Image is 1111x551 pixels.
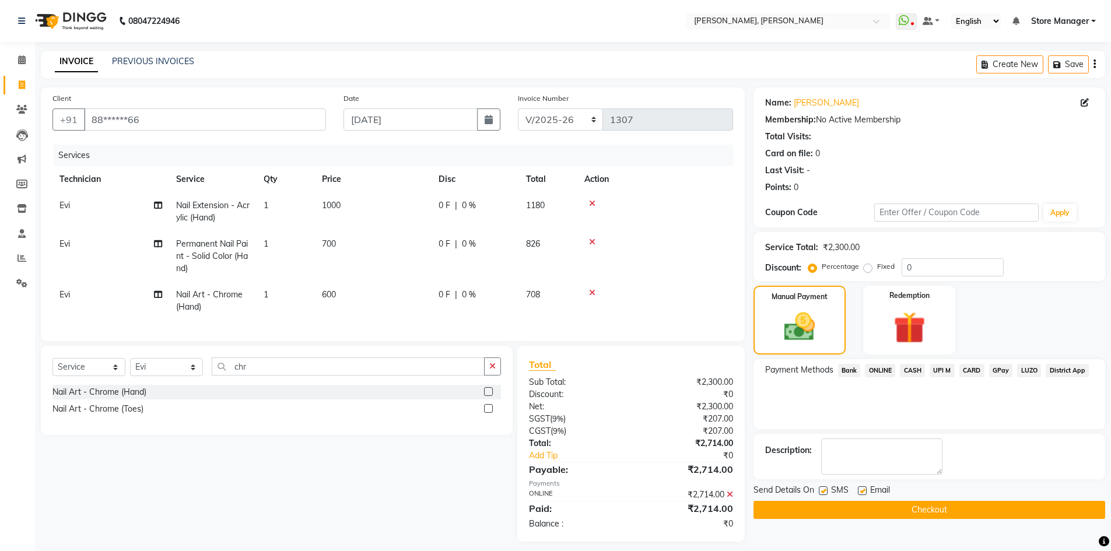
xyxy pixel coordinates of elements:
div: Coupon Code [765,206,875,219]
div: ₹207.00 [631,425,742,437]
input: Search or Scan [212,357,485,375]
th: Total [519,166,577,192]
input: Enter Offer / Coupon Code [874,203,1039,222]
button: +91 [52,108,85,131]
span: 1180 [526,200,545,210]
th: Price [315,166,432,192]
div: Nail Art - Chrome (Toes) [52,403,143,415]
label: Client [52,93,71,104]
label: Invoice Number [518,93,569,104]
label: Date [344,93,359,104]
span: 1 [264,238,268,249]
div: 0 [815,148,820,160]
span: 0 % [462,238,476,250]
span: 708 [526,289,540,300]
div: ( ) [520,413,631,425]
span: Evi [59,200,70,210]
span: SGST [529,413,550,424]
img: logo [30,5,110,37]
span: 0 F [439,289,450,301]
div: ₹2,300.00 [631,401,742,413]
span: Bank [838,364,861,377]
div: Discount: [520,388,631,401]
label: Percentage [822,261,859,272]
span: 0 % [462,199,476,212]
span: SMS [831,484,849,499]
label: Fixed [877,261,895,272]
div: ₹2,714.00 [631,437,742,450]
b: 08047224946 [128,5,180,37]
div: Name: [765,97,791,109]
div: Discount: [765,262,801,274]
div: Last Visit: [765,164,804,177]
img: _cash.svg [774,309,825,345]
span: 9% [552,414,563,423]
button: Checkout [753,501,1105,519]
span: District App [1046,364,1089,377]
div: ₹2,300.00 [631,376,742,388]
div: ₹0 [650,450,742,462]
div: Sub Total: [520,376,631,388]
span: GPay [989,364,1013,377]
span: 1000 [322,200,341,210]
th: Disc [432,166,519,192]
span: 600 [322,289,336,300]
th: Action [577,166,733,192]
div: Description: [765,444,812,457]
span: Nail Extension - Acrylic (Hand) [176,200,250,223]
span: Store Manager [1031,15,1089,27]
div: Balance : [520,518,631,530]
span: Total [529,359,556,371]
div: ( ) [520,425,631,437]
span: 9% [553,426,564,436]
span: | [455,289,457,301]
div: Card on file: [765,148,813,160]
span: ONLINE [865,364,895,377]
button: Save [1048,55,1089,73]
div: ONLINE [520,489,631,501]
div: ₹0 [631,518,742,530]
span: Evi [59,289,70,300]
input: Search by Name/Mobile/Email/Code [84,108,326,131]
label: Manual Payment [772,292,828,302]
th: Service [169,166,257,192]
div: Net: [520,401,631,413]
div: Total Visits: [765,131,811,143]
span: Send Details On [753,484,814,499]
span: Email [870,484,890,499]
span: Evi [59,238,70,249]
a: Add Tip [520,450,649,462]
a: PREVIOUS INVOICES [112,56,194,66]
div: Service Total: [765,241,818,254]
div: Total: [520,437,631,450]
a: INVOICE [55,51,98,72]
a: [PERSON_NAME] [794,97,859,109]
div: ₹2,714.00 [631,501,742,515]
span: 0 % [462,289,476,301]
div: Services [54,145,742,166]
div: ₹2,714.00 [631,462,742,476]
label: Redemption [889,290,930,301]
th: Qty [257,166,315,192]
span: Nail Art - Chrome (Hand) [176,289,243,312]
div: 0 [794,181,798,194]
button: Create New [976,55,1043,73]
div: ₹2,300.00 [823,241,860,254]
span: 826 [526,238,540,249]
span: 0 F [439,238,450,250]
div: Nail Art - Chrome (Hand) [52,386,146,398]
span: CGST [529,426,551,436]
span: 1 [264,200,268,210]
span: LUZO [1017,364,1041,377]
div: No Active Membership [765,114,1094,126]
div: - [807,164,810,177]
span: 1 [264,289,268,300]
span: CASH [900,364,925,377]
div: ₹2,714.00 [631,489,742,501]
span: | [455,238,457,250]
span: Permanent Nail Paint - Solid Color (Hand) [176,238,248,273]
div: Points: [765,181,791,194]
div: Paid: [520,501,631,515]
div: Payable: [520,462,631,476]
span: 0 F [439,199,450,212]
